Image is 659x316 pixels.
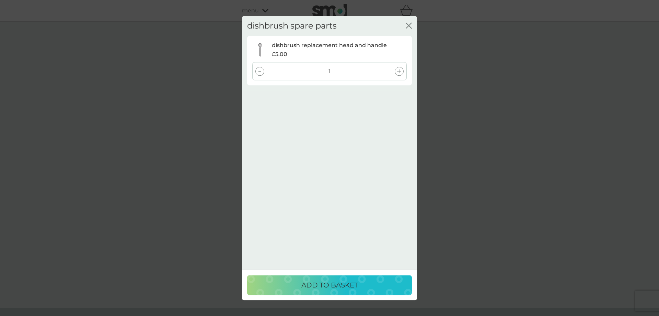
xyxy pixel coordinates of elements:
h2: dishbrush spare parts [247,21,337,31]
button: close [406,22,412,30]
span: £5.00 [272,50,287,59]
img: dishbrush replacement head and handle [253,43,267,57]
p: dishbrush replacement head and handle [272,41,387,50]
p: ADD TO BASKET [301,280,358,291]
button: ADD TO BASKET [247,275,412,295]
p: 1 [328,67,331,76]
